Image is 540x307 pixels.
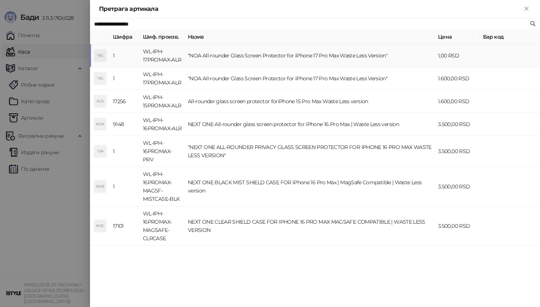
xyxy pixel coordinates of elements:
td: WL-IPH-16PROMAX-ALR [140,113,185,136]
th: Шиф. произв. [140,30,185,44]
div: AGS [94,95,106,107]
td: WL-IPH-17PROMAX-ALR [140,44,185,67]
td: WL-IPH-17PROMAX-ALR [140,67,185,90]
td: 1 [110,67,140,90]
td: 9148 [110,113,140,136]
td: 1,00 RSD [435,44,480,67]
td: WL-IPH-16PROMAX-MAGSAFE-CLRCASE [140,206,185,246]
div: "AG [94,72,106,84]
td: NEXT ONE BLACK MIST SHIELD CASE FOR iPhone 16 Pro Max | MagSafe Compatible | Waste Less version [185,167,435,206]
div: "OA [94,145,106,157]
td: WL-IPH-16PROMAX-PRV [140,136,185,167]
th: Бар код [480,30,540,44]
th: Назив [185,30,435,44]
td: "NOA All-rounder Glass Screen Protector for iPhone 17 Pro Max Waste Less Version" [185,44,435,67]
div: "AG [94,50,106,62]
th: Цена [435,30,480,44]
td: WL-IPH-15PROMAX-ALR [140,90,185,113]
td: WL-IPH-16PROMAX-MAGSF-MISTCASE-BLK [140,167,185,206]
td: 3.500,00 RSD [435,136,480,167]
button: Close [522,5,531,14]
td: 17101 [110,206,140,246]
th: Шифра [110,30,140,44]
td: 3.500,00 RSD [435,113,480,136]
td: NEXT ONE All-rounder glass screen protector for iPhone 16 Pro Max | Waste Less version [185,113,435,136]
div: NOA [94,118,106,130]
td: 1 [110,44,140,67]
div: NOB [94,181,106,193]
td: "NEXT ONE ALL-ROUNDER PRIVACY GLASS SCREEN PROTECTOR FOR IPHONE 16 PRO MAX WASTE LESS VERSION" [185,136,435,167]
td: NEXT ONE CLEAR SHIELD CASE FOR IPHONE 16 PRO MAX MAGSAFE COMPATIBLE | WASTE LESS VERSION [185,206,435,246]
td: 3.500,00 RSD [435,167,480,206]
td: 1 [110,136,140,167]
td: All-rounder glass screen protector foriPhone 15 Pro Max Waste Less version [185,90,435,113]
td: 1.600,00 RSD [435,90,480,113]
div: Претрага артикала [99,5,522,14]
td: 1.600,00 RSD [435,67,480,90]
div: NOC [94,220,106,232]
td: 1 [110,167,140,206]
td: 17256 [110,90,140,113]
td: 3.500,00 RSD [435,206,480,246]
td: "NOA All-rounder Glass Screen Protector for iPhone 17 Pro Max Waste Less Version" [185,67,435,90]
